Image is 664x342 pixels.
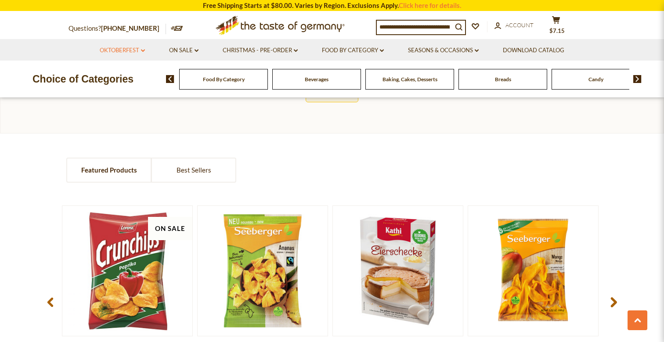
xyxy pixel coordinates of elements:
[505,22,534,29] span: Account
[69,23,166,34] p: Questions?
[166,75,174,83] img: previous arrow
[543,16,569,38] button: $7.15
[633,75,642,83] img: next arrow
[399,1,461,9] a: Click here for details.
[322,46,384,55] a: Food By Category
[62,206,192,336] img: Lorenz Crunch Chips with Mild Paprika in Bag 5.3 oz - SALE
[198,206,328,336] img: Seeberger Unsweetened Pineapple Chips, Natural Fruit Snack, 200g
[223,46,298,55] a: Christmas - PRE-ORDER
[101,24,159,32] a: [PHONE_NUMBER]
[152,158,235,182] a: Best Sellers
[503,46,564,55] a: Download Catalog
[305,76,328,83] a: Beverages
[383,76,437,83] a: Baking, Cakes, Desserts
[495,76,511,83] a: Breads
[468,206,598,336] img: Seeberger Gourmet Mango Stripes, 100g (5.3oz)
[408,46,479,55] a: Seasons & Occasions
[588,76,603,83] a: Candy
[67,158,151,182] a: Featured Products
[549,27,565,34] span: $7.15
[169,46,198,55] a: On Sale
[203,76,245,83] a: Food By Category
[100,46,145,55] a: Oktoberfest
[494,21,534,30] a: Account
[333,206,463,336] img: Kathi "Eierschecke" Quark Cheese Cake with Custard Topping, Baking Mix Kit, 545g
